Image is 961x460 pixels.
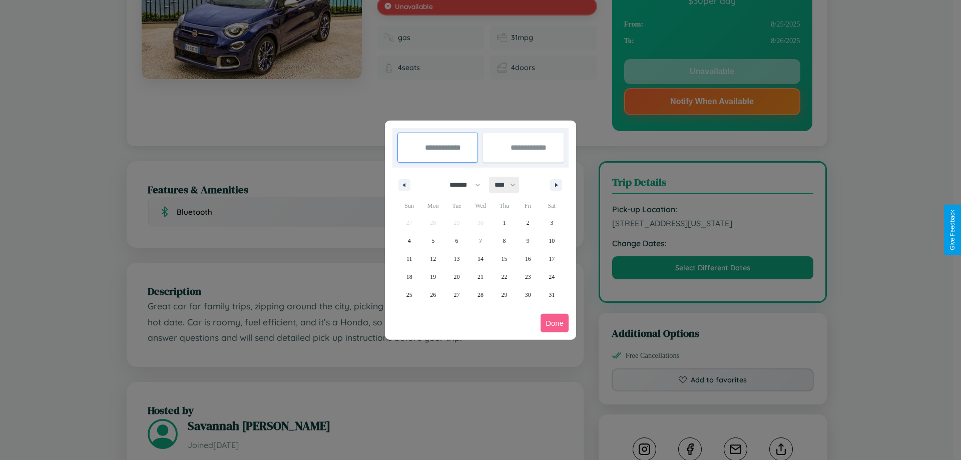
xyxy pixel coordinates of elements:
[525,286,531,304] span: 30
[540,232,564,250] button: 10
[468,286,492,304] button: 28
[477,250,484,268] span: 14
[430,268,436,286] span: 19
[549,232,555,250] span: 10
[397,250,421,268] button: 11
[406,250,412,268] span: 11
[479,232,482,250] span: 7
[445,286,468,304] button: 27
[477,286,484,304] span: 28
[468,268,492,286] button: 21
[477,268,484,286] span: 21
[549,250,555,268] span: 17
[540,268,564,286] button: 24
[445,250,468,268] button: 13
[503,214,506,232] span: 1
[406,286,412,304] span: 25
[516,198,540,214] span: Fri
[527,214,530,232] span: 2
[468,232,492,250] button: 7
[549,286,555,304] span: 31
[408,232,411,250] span: 4
[493,232,516,250] button: 8
[516,250,540,268] button: 16
[949,210,956,250] div: Give Feedback
[525,268,531,286] span: 23
[397,232,421,250] button: 4
[421,268,444,286] button: 19
[455,232,458,250] span: 6
[454,268,460,286] span: 20
[445,268,468,286] button: 20
[516,232,540,250] button: 9
[454,286,460,304] span: 27
[540,198,564,214] span: Sat
[503,232,506,250] span: 8
[549,268,555,286] span: 24
[421,232,444,250] button: 5
[430,250,436,268] span: 12
[430,286,436,304] span: 26
[421,198,444,214] span: Mon
[406,268,412,286] span: 18
[431,232,434,250] span: 5
[421,286,444,304] button: 26
[527,232,530,250] span: 9
[493,250,516,268] button: 15
[468,250,492,268] button: 14
[501,286,507,304] span: 29
[516,268,540,286] button: 23
[397,286,421,304] button: 25
[493,198,516,214] span: Thu
[501,250,507,268] span: 15
[493,268,516,286] button: 22
[421,250,444,268] button: 12
[445,198,468,214] span: Tue
[493,286,516,304] button: 29
[541,314,569,332] button: Done
[516,286,540,304] button: 30
[397,198,421,214] span: Sun
[397,268,421,286] button: 18
[516,214,540,232] button: 2
[550,214,553,232] span: 3
[540,250,564,268] button: 17
[445,232,468,250] button: 6
[454,250,460,268] span: 13
[540,286,564,304] button: 31
[525,250,531,268] span: 16
[540,214,564,232] button: 3
[493,214,516,232] button: 1
[468,198,492,214] span: Wed
[501,268,507,286] span: 22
